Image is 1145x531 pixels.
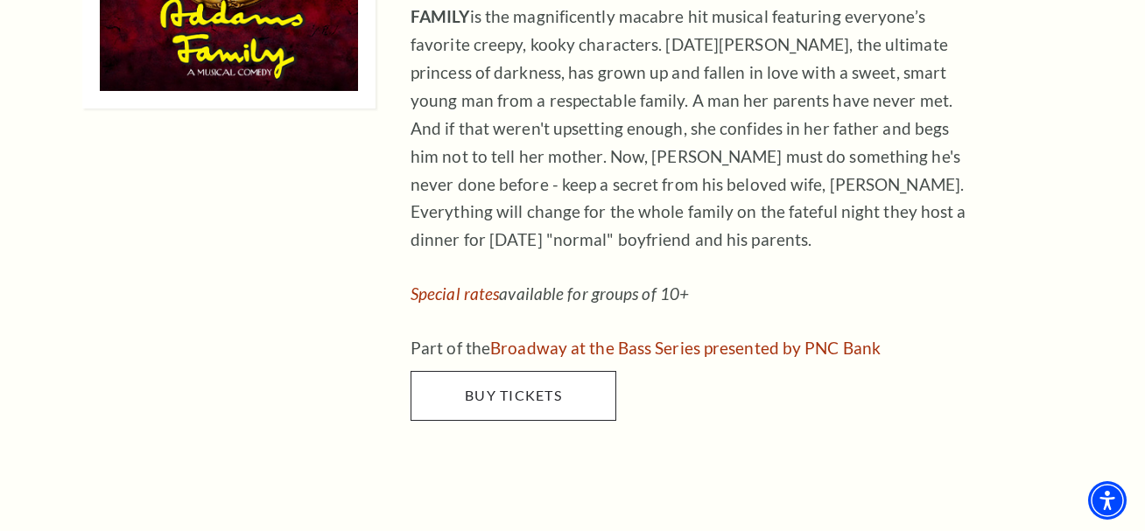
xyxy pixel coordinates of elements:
a: Broadway at the Bass Series presented by PNC Bank [490,338,881,358]
div: Accessibility Menu [1088,481,1127,520]
a: Buy Tickets [411,371,616,420]
span: Buy Tickets [465,387,562,403]
p: Part of the [411,334,980,362]
em: available for groups of 10+ [411,283,689,304]
a: Special rates [411,283,499,304]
